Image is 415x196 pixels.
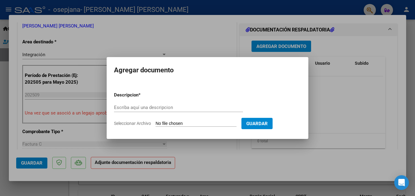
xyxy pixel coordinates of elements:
[114,92,170,99] p: Descripcion
[114,121,151,126] span: Seleccionar Archivo
[241,118,273,129] button: Guardar
[394,175,409,190] div: Open Intercom Messenger
[114,64,301,76] h2: Agregar documento
[246,121,268,126] span: Guardar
